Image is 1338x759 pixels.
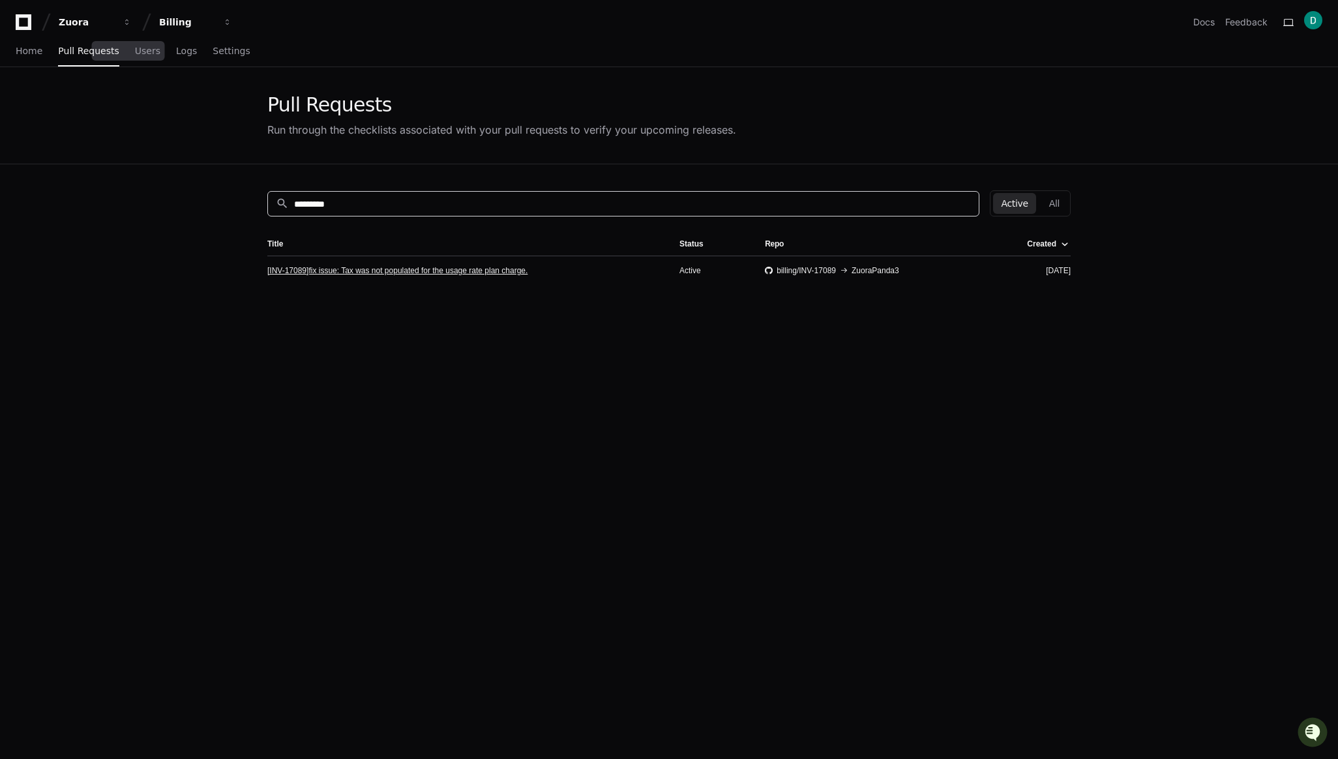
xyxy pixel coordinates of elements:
[135,47,160,55] span: Users
[679,239,704,249] div: Status
[679,239,744,249] div: Status
[92,136,158,147] a: Powered byPylon
[267,265,528,276] a: [INV-17089]fix issue: Tax was not populated for the usage rate plan charge.
[44,97,214,110] div: Start new chat
[852,265,899,276] span: ZuoraPanda3
[1000,265,1071,276] div: [DATE]
[53,10,137,34] button: Zuora
[679,265,744,276] div: Active
[267,122,736,138] div: Run through the checklists associated with your pull requests to verify your upcoming releases.
[13,52,237,73] div: Welcome
[1296,716,1331,751] iframe: Open customer support
[44,110,165,121] div: We're available if you need us!
[154,10,237,34] button: Billing
[213,47,250,55] span: Settings
[276,197,289,210] mat-icon: search
[754,232,989,256] th: Repo
[58,47,119,55] span: Pull Requests
[1027,239,1056,249] div: Created
[1304,11,1322,29] img: ACg8ocIFPERxvfbx9sYPVYJX8WbyDwnC6QUjvJMrDROhFF9sjjdTeA=s96-c
[267,239,659,249] div: Title
[135,37,160,67] a: Users
[267,93,736,117] div: Pull Requests
[1041,193,1067,214] button: All
[16,37,42,67] a: Home
[16,47,42,55] span: Home
[176,37,197,67] a: Logs
[176,47,197,55] span: Logs
[993,193,1035,214] button: Active
[222,101,237,117] button: Start new chat
[1027,239,1068,249] div: Created
[213,37,250,67] a: Settings
[59,16,115,29] div: Zuora
[58,37,119,67] a: Pull Requests
[1225,16,1268,29] button: Feedback
[130,137,158,147] span: Pylon
[13,97,37,121] img: 1756235613930-3d25f9e4-fa56-45dd-b3ad-e072dfbd1548
[159,16,215,29] div: Billing
[1193,16,1215,29] a: Docs
[777,265,836,276] span: billing/INV-17089
[13,13,39,39] img: PlayerZero
[267,239,283,249] div: Title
